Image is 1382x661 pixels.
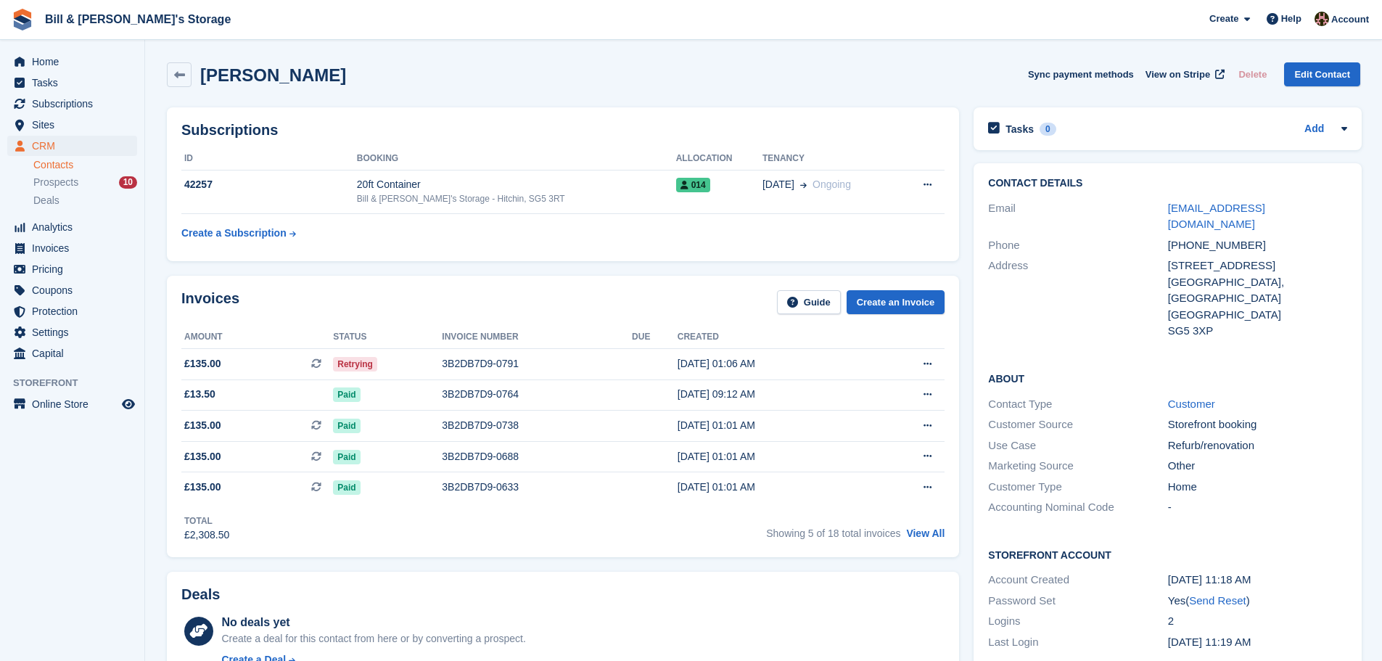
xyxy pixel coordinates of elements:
[1331,12,1369,27] span: Account
[1284,62,1360,86] a: Edit Contact
[906,527,945,539] a: View All
[7,52,137,72] a: menu
[988,396,1167,413] div: Contact Type
[676,147,762,171] th: Allocation
[1168,499,1347,516] div: -
[7,343,137,364] a: menu
[678,449,870,464] div: [DATE] 01:01 AM
[678,480,870,495] div: [DATE] 01:01 AM
[33,176,78,189] span: Prospects
[988,237,1167,254] div: Phone
[184,356,221,371] span: £135.00
[39,7,236,31] a: Bill & [PERSON_NAME]'s Storage
[678,356,870,371] div: [DATE] 01:06 AM
[988,572,1167,588] div: Account Created
[333,419,360,433] span: Paid
[1168,572,1347,588] div: [DATE] 11:18 AM
[221,631,525,646] div: Create a deal for this contact from here or by converting a prospect.
[988,479,1167,496] div: Customer Type
[7,280,137,300] a: menu
[7,136,137,156] a: menu
[442,480,632,495] div: 3B2DB7D9-0633
[1281,12,1301,26] span: Help
[181,586,220,603] h2: Deals
[184,387,215,402] span: £13.50
[120,395,137,413] a: Preview store
[766,527,900,539] span: Showing 5 of 18 total invoices
[32,301,119,321] span: Protection
[181,147,357,171] th: ID
[181,290,239,314] h2: Invoices
[777,290,841,314] a: Guide
[181,226,287,241] div: Create a Subscription
[333,387,360,402] span: Paid
[1168,613,1347,630] div: 2
[32,280,119,300] span: Coupons
[1168,323,1347,340] div: SG5 3XP
[33,175,137,190] a: Prospects 10
[442,418,632,433] div: 3B2DB7D9-0738
[1168,438,1347,454] div: Refurb/renovation
[181,326,333,349] th: Amount
[1140,62,1227,86] a: View on Stripe
[988,547,1347,562] h2: Storefront Account
[678,387,870,402] div: [DATE] 09:12 AM
[184,449,221,464] span: £135.00
[221,614,525,631] div: No deals yet
[988,499,1167,516] div: Accounting Nominal Code
[32,94,119,114] span: Subscriptions
[119,176,137,189] div: 10
[7,259,137,279] a: menu
[357,147,676,171] th: Booking
[1168,274,1347,307] div: [GEOGRAPHIC_DATA], [GEOGRAPHIC_DATA]
[1168,307,1347,324] div: [GEOGRAPHIC_DATA]
[7,301,137,321] a: menu
[32,259,119,279] span: Pricing
[32,238,119,258] span: Invoices
[988,416,1167,433] div: Customer Source
[33,194,59,208] span: Deals
[678,326,870,349] th: Created
[333,357,377,371] span: Retrying
[762,147,898,171] th: Tenancy
[988,634,1167,651] div: Last Login
[184,514,229,527] div: Total
[181,220,296,247] a: Create a Subscription
[13,376,144,390] span: Storefront
[33,158,137,172] a: Contacts
[181,122,945,139] h2: Subscriptions
[1233,62,1272,86] button: Delete
[1168,202,1265,231] a: [EMAIL_ADDRESS][DOMAIN_NAME]
[1185,594,1249,607] span: ( )
[7,73,137,93] a: menu
[442,356,632,371] div: 3B2DB7D9-0791
[1168,416,1347,433] div: Storefront booking
[7,94,137,114] a: menu
[632,326,678,349] th: Due
[184,527,229,543] div: £2,308.50
[32,115,119,135] span: Sites
[988,593,1167,609] div: Password Set
[1146,67,1210,82] span: View on Stripe
[12,9,33,30] img: stora-icon-8386f47178a22dfd0bd8f6a31ec36ba5ce8667c1dd55bd0f319d3a0aa187defe.svg
[1168,636,1251,648] time: 2024-05-30 10:19:45 UTC
[1168,258,1347,274] div: [STREET_ADDRESS]
[988,458,1167,475] div: Marketing Source
[32,73,119,93] span: Tasks
[357,177,676,192] div: 20ft Container
[32,322,119,342] span: Settings
[1168,479,1347,496] div: Home
[1040,123,1056,136] div: 0
[442,326,632,349] th: Invoice number
[32,136,119,156] span: CRM
[678,418,870,433] div: [DATE] 01:01 AM
[1005,123,1034,136] h2: Tasks
[1315,12,1329,26] img: Jack Bottesch
[184,480,221,495] span: £135.00
[32,343,119,364] span: Capital
[333,326,442,349] th: Status
[442,449,632,464] div: 3B2DB7D9-0688
[7,394,137,414] a: menu
[33,193,137,208] a: Deals
[813,178,851,190] span: Ongoing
